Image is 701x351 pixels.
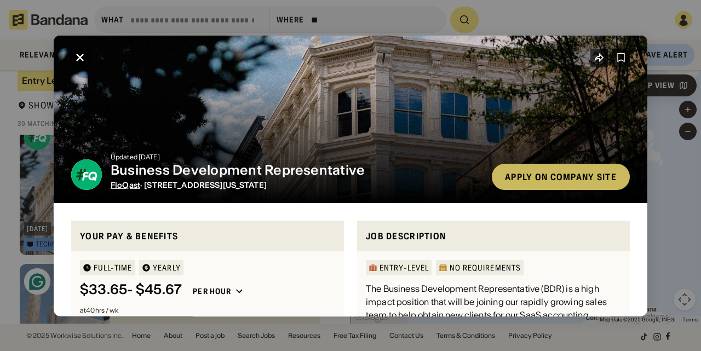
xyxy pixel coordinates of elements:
[94,264,132,272] div: Full-time
[450,264,521,272] div: No Requirements
[366,229,621,243] div: Job Description
[80,282,182,298] div: $ 33.65 - $45.67
[111,180,140,189] span: FloQast
[80,229,335,243] div: Your pay & benefits
[505,172,617,181] div: Apply on company site
[153,264,181,272] div: YEARLY
[111,153,483,160] div: Updated [DATE]
[71,159,102,189] img: FloQast logo
[111,162,483,178] div: Business Development Representative
[380,264,429,272] div: Entry-Level
[193,286,231,296] div: Per hour
[111,180,483,189] div: · [STREET_ADDRESS][US_STATE]
[80,307,335,314] div: at 40 hrs / wk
